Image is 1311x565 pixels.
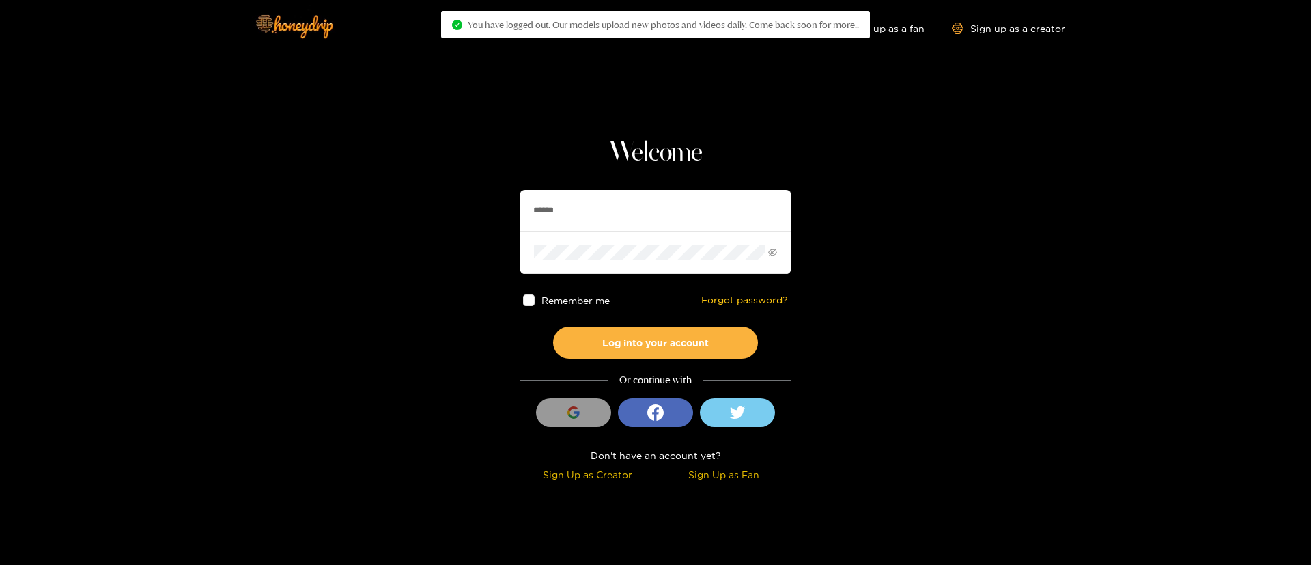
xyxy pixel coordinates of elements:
span: Remember me [541,295,610,305]
a: Sign up as a fan [831,23,925,34]
span: check-circle [452,20,462,30]
div: Sign Up as Creator [523,467,652,482]
div: Or continue with [520,372,791,388]
h1: Welcome [520,137,791,169]
span: eye-invisible [768,248,777,257]
div: Don't have an account yet? [520,447,791,463]
div: Sign Up as Fan [659,467,788,482]
button: Log into your account [553,327,758,359]
span: You have logged out. Our models upload new photos and videos daily. Come back soon for more.. [468,19,859,30]
a: Forgot password? [701,294,788,306]
a: Sign up as a creator [952,23,1065,34]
